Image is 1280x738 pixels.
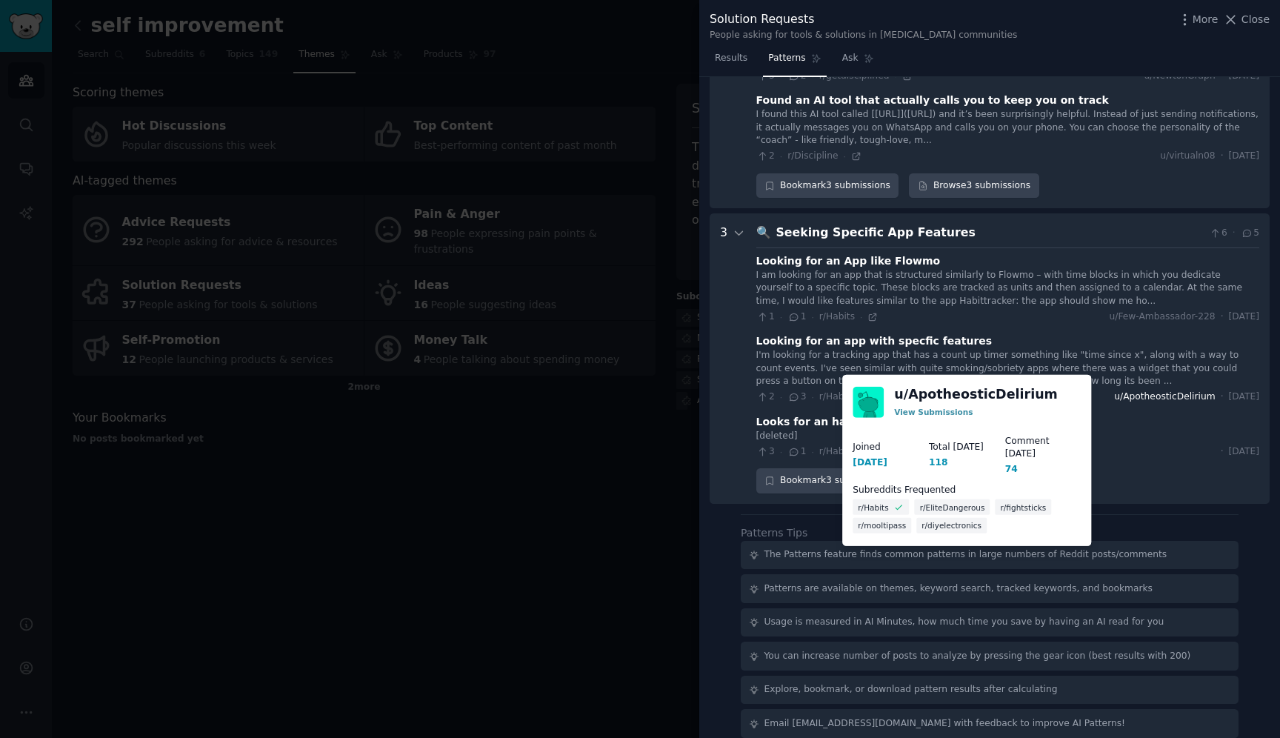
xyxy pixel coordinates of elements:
[1221,445,1224,459] span: ·
[756,173,899,199] div: Bookmark 3 submissions
[1109,310,1215,324] span: u/Few-Ambassador-228
[1233,227,1236,240] span: ·
[1229,150,1259,163] span: [DATE]
[756,430,1259,443] div: [deleted]
[764,548,1167,562] div: The Patterns feature finds common patterns in large numbers of Reddit posts/comments
[1221,310,1224,324] span: ·
[741,527,807,539] label: Patterns Tips
[756,445,775,459] span: 3
[764,650,1191,663] div: You can increase number of posts to analyze by pressing the gear icon (best results with 200)
[720,224,727,493] div: 3
[1177,12,1219,27] button: More
[894,385,1058,404] a: u/ApotheosticDelirium
[1005,434,1081,460] dt: Comment [DATE]
[811,392,813,402] span: ·
[756,253,941,269] div: Looking for an App like Flowmo
[1241,227,1259,240] span: 5
[819,311,855,322] span: r/Habits
[819,446,855,456] span: r/Habits
[764,717,1126,731] div: Email [EMAIL_ADDRESS][DOMAIN_NAME] with feedback to improve AI Patterns!
[780,312,782,322] span: ·
[811,312,813,322] span: ·
[819,391,855,402] span: r/Habits
[858,520,906,531] span: r/mooltipass
[811,447,813,457] span: ·
[1229,390,1259,404] span: [DATE]
[1221,150,1224,163] span: ·
[920,502,985,512] span: r/EliteDangerous
[921,520,981,531] span: r/diyelectronics
[853,387,884,418] img: ApotheosticDelirium
[787,310,806,324] span: 1
[710,47,753,77] a: Results
[710,10,1017,29] div: Solution Requests
[844,151,846,162] span: ·
[780,392,782,402] span: ·
[764,582,1153,596] div: Patterns are available on themes, keyword search, tracked keywords, and bookmarks
[1223,12,1270,27] button: Close
[780,151,782,162] span: ·
[768,52,805,65] span: Patterns
[756,225,771,239] span: 🔍
[756,333,993,349] div: Looking for an app with specfic features
[756,150,775,163] span: 2
[1005,463,1018,476] div: 74
[853,484,1081,497] dt: Subreddits Frequented
[710,29,1017,42] div: People asking for tools & solutions in [MEDICAL_DATA] communities
[1209,227,1227,240] span: 6
[819,70,890,81] span: r/getdisciplined
[909,173,1039,199] a: Browse3 submissions
[756,269,1259,308] div: I am looking for an app that is structured similarly to Flowmo – with time blocks in which you de...
[929,456,948,470] div: 118
[787,390,806,404] span: 3
[780,447,782,457] span: ·
[756,414,1034,430] div: Looks for an habit app with silent notifications.
[929,441,1005,454] dt: Total [DATE]
[756,310,775,324] span: 1
[715,52,747,65] span: Results
[756,108,1259,147] div: I found this AI tool called [[URL]]([URL]) and it’s been surprisingly helpful. Instead of just se...
[1221,390,1224,404] span: ·
[756,173,899,199] button: Bookmark3 submissions
[776,224,1204,242] div: Seeking Specific App Features
[894,407,973,416] a: View Submissions
[1001,502,1047,512] span: r/fightsticks
[756,390,775,404] span: 2
[853,456,887,470] div: [DATE]
[787,150,838,161] span: r/Discipline
[860,312,862,322] span: ·
[756,468,899,493] button: Bookmark3 submissions
[842,52,859,65] span: Ask
[764,616,1164,629] div: Usage is measured in AI Minutes, how much time you save by having an AI read for you
[756,93,1109,108] div: Found an AI tool that actually calls you to keep you on track
[787,445,806,459] span: 1
[1160,150,1215,163] span: u/virtualn08
[756,468,899,493] div: Bookmark 3 submissions
[853,441,929,454] dt: Joined
[1193,12,1219,27] span: More
[1229,445,1259,459] span: [DATE]
[1229,310,1259,324] span: [DATE]
[837,47,879,77] a: Ask
[764,683,1058,697] div: Explore, bookmark, or download pattern results after calculating
[1114,390,1215,404] span: u/ApotheosticDelirium
[858,502,888,512] span: r/Habits
[1241,12,1270,27] span: Close
[763,47,826,77] a: Patterns
[756,349,1259,388] div: I'm looking for a tracking app that has a count up timer something like "time since x", along wit...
